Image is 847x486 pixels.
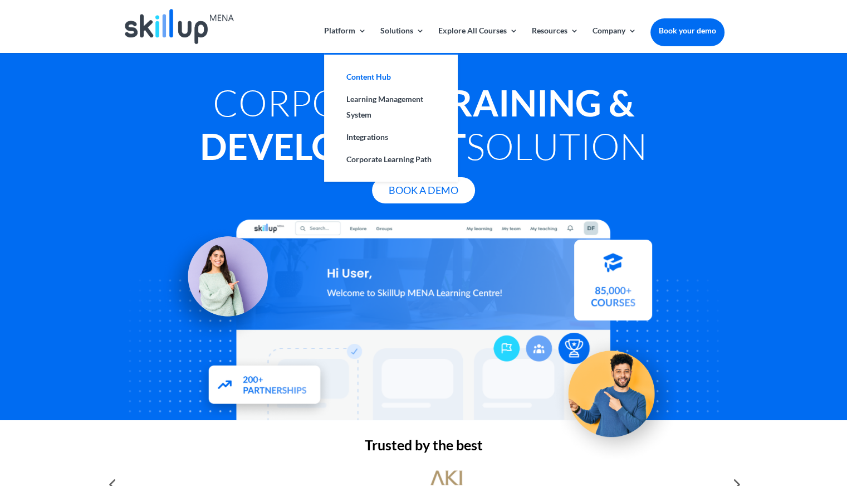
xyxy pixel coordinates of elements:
[125,9,234,44] img: Skillup Mena
[574,245,652,325] img: Courses library - SkillUp MENA
[380,27,424,53] a: Solutions
[159,224,279,344] img: Learning Management Solution - SkillUp
[550,327,682,459] img: Upskill your workforce - SkillUp
[791,432,847,486] iframe: Chat Widget
[324,27,366,53] a: Platform
[372,177,475,203] a: Book A Demo
[593,27,637,53] a: Company
[123,438,724,458] h2: Trusted by the best
[335,66,447,88] a: Content Hub
[195,354,333,419] img: Partners - SkillUp Mena
[200,81,634,168] strong: Training & Development
[650,18,724,43] a: Book your demo
[335,148,447,171] a: Corporate Learning Path
[335,88,447,126] a: Learning Management System
[335,126,447,148] a: Integrations
[532,27,579,53] a: Resources
[438,27,518,53] a: Explore All Courses
[123,81,724,173] h1: Corporate Solution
